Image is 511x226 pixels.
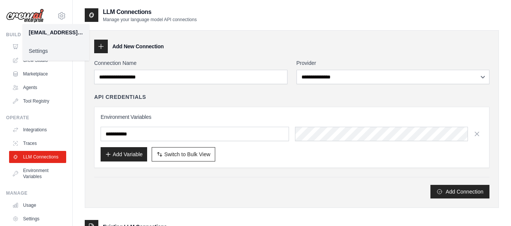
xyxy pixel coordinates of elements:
a: Tool Registry [9,95,66,107]
div: Operate [6,115,66,121]
a: LLM Connections [9,151,66,163]
h3: Add New Connection [112,43,164,50]
div: Build [6,32,66,38]
a: Agents [9,81,66,94]
a: Automations [9,41,66,53]
h3: Environment Variables [101,113,483,121]
p: Manage your language model API connections [103,17,197,23]
button: Add Connection [430,185,489,198]
a: Settings [9,213,66,225]
label: Connection Name [94,59,287,67]
button: Switch to Bulk View [152,147,215,161]
a: Environment Variables [9,165,66,183]
h4: API Credentials [94,93,146,101]
a: Marketplace [9,68,66,80]
a: Traces [9,137,66,149]
div: [EMAIL_ADDRESS][DOMAIN_NAME] [29,29,83,36]
a: Crew Studio [9,54,66,66]
a: Usage [9,199,66,211]
a: Integrations [9,124,66,136]
a: Settings [23,44,89,58]
div: Manage [6,190,66,196]
img: Logo [6,9,44,23]
h2: LLM Connections [103,8,197,17]
label: Provider [297,59,490,67]
span: Switch to Bulk View [164,151,210,158]
button: Add Variable [101,147,147,161]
